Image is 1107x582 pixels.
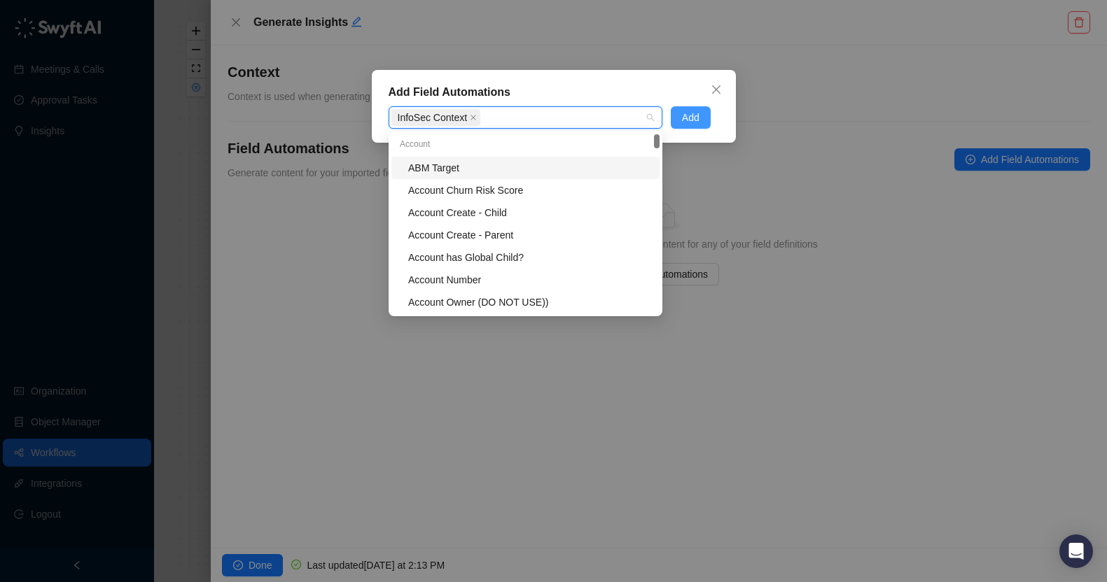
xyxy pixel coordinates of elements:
[391,157,660,179] div: ABM Target
[671,106,711,129] button: Add
[391,224,660,246] div: Account Create - Parent
[711,84,722,95] span: close
[391,179,660,201] div: Account Churn Risk Score
[408,294,651,310] div: Account Owner (DO NOT USE))
[391,134,660,157] div: Account
[408,160,651,176] div: ABM Target
[391,269,660,291] div: Account Number
[1059,534,1093,568] div: Open Intercom Messenger
[391,201,660,224] div: Account Create - Child
[408,250,651,265] div: Account has Global Child?
[470,114,477,121] span: close
[391,109,481,126] span: InfoSec Context
[408,227,651,243] div: Account Create - Parent
[391,291,660,313] div: Account Owner (DO NOT USE))
[398,110,468,125] span: InfoSec Context
[408,205,651,220] div: Account Create - Child
[391,246,660,269] div: Account has Global Child?
[705,78,727,101] button: Close
[408,183,651,198] div: Account Churn Risk Score
[682,110,699,125] span: Add
[408,272,651,288] div: Account Number
[389,84,719,101] div: Add Field Automations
